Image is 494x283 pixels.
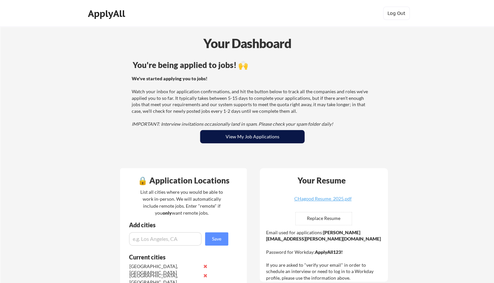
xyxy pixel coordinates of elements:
[283,196,362,201] div: CHagood Resume_2025.pdf
[266,230,381,242] strong: [PERSON_NAME][EMAIL_ADDRESS][PERSON_NAME][DOMAIN_NAME]
[133,61,372,69] div: You're being applied to jobs! 🙌
[136,188,227,216] div: List all cities where you would be able to work in-person. We will automatically include remote j...
[383,7,410,20] button: Log Out
[289,177,354,184] div: Your Resume
[132,121,333,127] em: IMPORTANT: Interview invitations occasionally land in spam. Please check your spam folder daily!
[132,75,371,127] div: Watch your inbox for application confirmations, and hit the button below to track all the compani...
[129,222,230,228] div: Add cities
[129,254,221,260] div: Current cities
[122,177,245,184] div: 🔒 Application Locations
[1,34,494,53] div: Your Dashboard
[129,232,201,246] input: e.g. Los Angeles, CA
[315,249,343,255] strong: ApplyAll123!
[205,232,228,246] button: Save
[162,210,172,216] strong: only
[132,76,207,81] strong: We've started applying you to jobs!
[266,229,383,281] div: Email used for applications: Password for Workday: If you are asked to "verify your email" in ord...
[88,8,127,19] div: ApplyAll
[200,130,305,143] button: View My Job Applications
[129,263,199,276] div: [GEOGRAPHIC_DATA], [GEOGRAPHIC_DATA]
[283,196,362,207] a: CHagood Resume_2025.pdf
